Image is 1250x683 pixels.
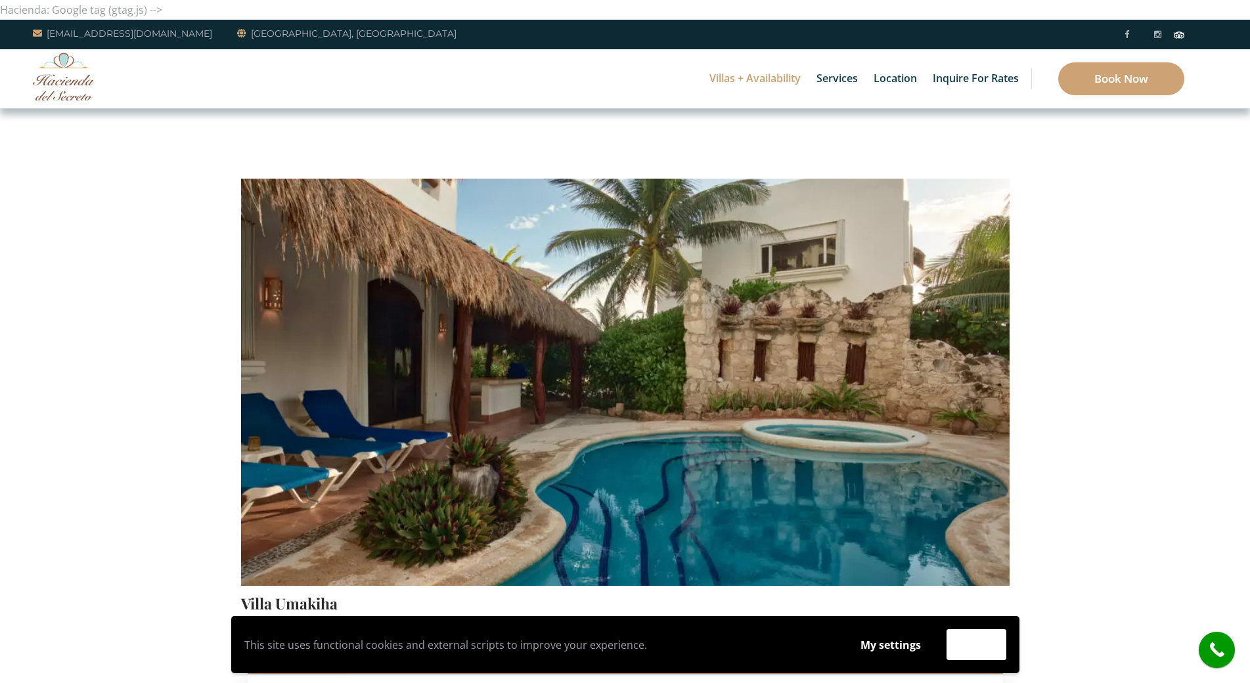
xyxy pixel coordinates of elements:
[867,49,924,108] a: Location
[237,26,457,41] a: [GEOGRAPHIC_DATA], [GEOGRAPHIC_DATA]
[1058,62,1184,95] a: Book Now
[703,49,807,108] a: Villas + Availability
[241,77,1010,589] img: IMG_0822-1000x667.jpg.webp
[926,49,1025,108] a: Inquire for Rates
[33,26,212,41] a: [EMAIL_ADDRESS][DOMAIN_NAME]
[1174,32,1184,38] img: Tripadvisor_logomark.svg
[810,49,864,108] a: Services
[244,635,835,655] p: This site uses functional cookies and external scripts to improve your experience.
[241,593,338,613] a: Villa Umakiha
[33,53,95,100] img: Awesome Logo
[1199,632,1235,668] a: call
[1202,635,1232,665] i: call
[947,629,1006,660] button: Accept
[848,630,933,660] button: My settings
